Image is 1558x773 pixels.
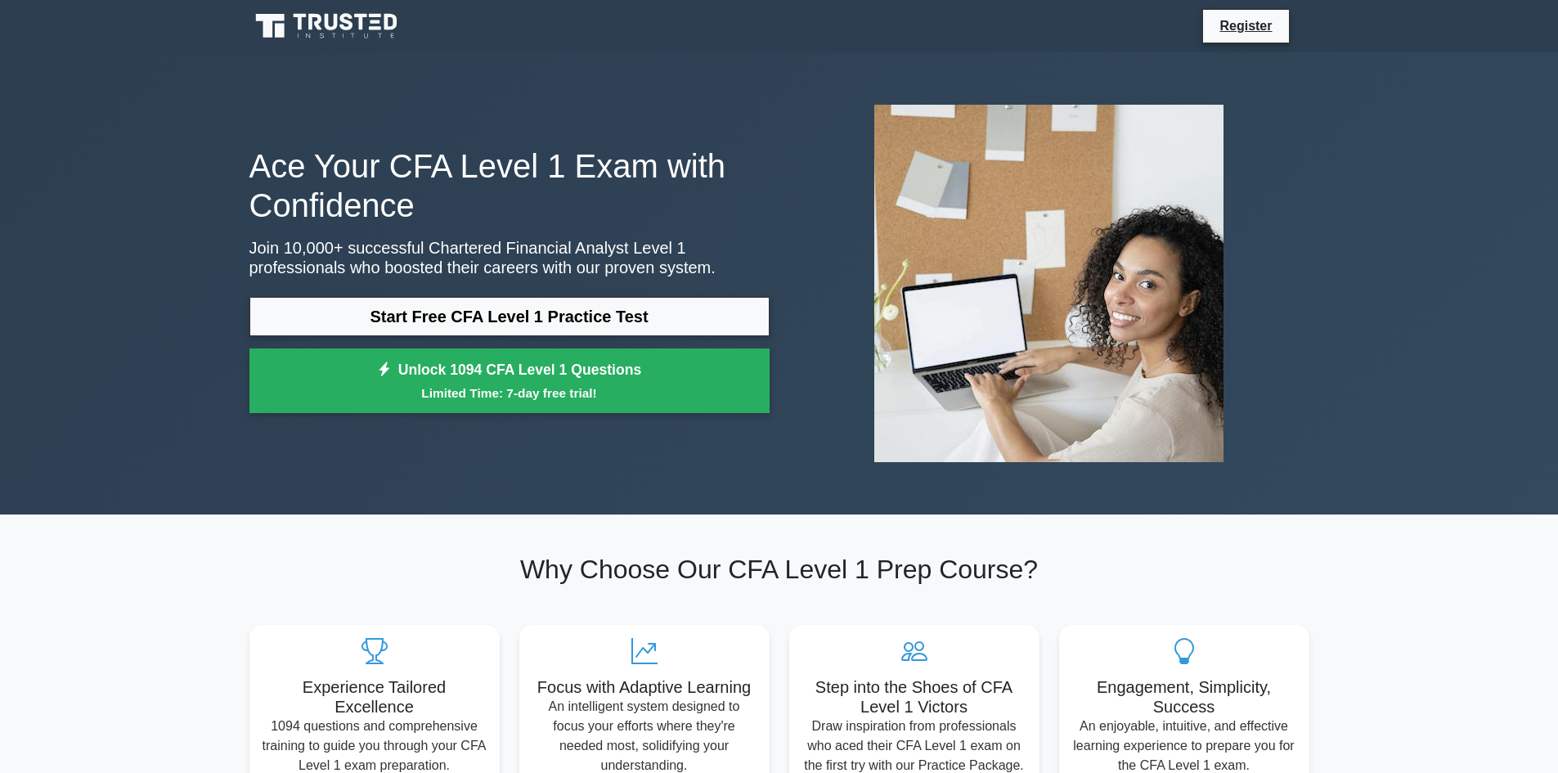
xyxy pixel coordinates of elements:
a: Register [1210,16,1282,36]
a: Unlock 1094 CFA Level 1 QuestionsLimited Time: 7-day free trial! [249,348,770,414]
h5: Experience Tailored Excellence [263,677,487,717]
h2: Why Choose Our CFA Level 1 Prep Course? [249,554,1309,585]
h5: Step into the Shoes of CFA Level 1 Victors [802,677,1026,717]
a: Start Free CFA Level 1 Practice Test [249,297,770,336]
h5: Focus with Adaptive Learning [532,677,757,697]
small: Limited Time: 7-day free trial! [270,384,749,402]
h5: Engagement, Simplicity, Success [1072,677,1296,717]
h1: Ace Your CFA Level 1 Exam with Confidence [249,146,770,225]
p: Join 10,000+ successful Chartered Financial Analyst Level 1 professionals who boosted their caree... [249,238,770,277]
